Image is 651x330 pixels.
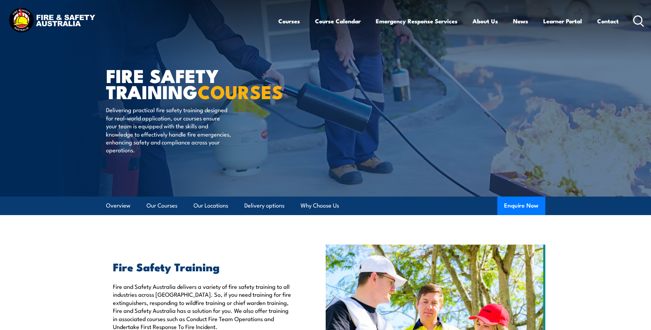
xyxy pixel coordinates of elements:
[244,197,284,215] a: Delivery options
[198,77,283,105] strong: COURSES
[315,12,361,30] a: Course Calendar
[513,12,528,30] a: News
[194,197,228,215] a: Our Locations
[106,197,130,215] a: Overview
[278,12,300,30] a: Courses
[376,12,457,30] a: Emergency Response Services
[497,197,545,215] button: Enquire Now
[106,67,276,99] h1: FIRE SAFETY TRAINING
[106,106,231,154] p: Delivering practical fire safety training designed for real-world application, our courses ensure...
[597,12,619,30] a: Contact
[113,262,294,271] h2: Fire Safety Training
[473,12,498,30] a: About Us
[147,197,177,215] a: Our Courses
[543,12,582,30] a: Learner Portal
[301,197,339,215] a: Why Choose Us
